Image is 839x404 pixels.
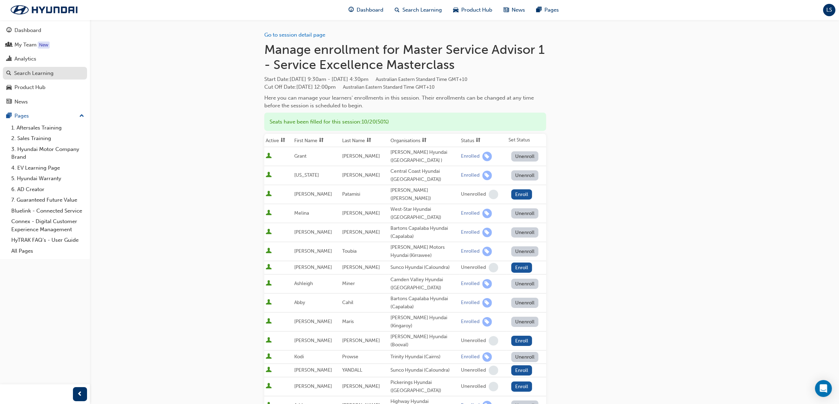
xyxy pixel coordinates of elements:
span: car-icon [454,6,459,14]
span: [PERSON_NAME] [294,191,332,197]
img: Trak [4,2,85,17]
div: Enrolled [461,172,480,179]
div: Enrolled [461,318,480,325]
div: Unenrolled [461,367,486,374]
div: Pickerings Hyundai ([GEOGRAPHIC_DATA]) [390,379,458,394]
div: [PERSON_NAME] Hyundai (Kingaroy) [390,314,458,330]
a: HyTRAK FAQ's - User Guide [8,235,87,246]
span: Prowse [342,354,358,360]
a: search-iconSearch Learning [389,3,448,17]
a: 1. Aftersales Training [8,122,87,133]
span: [PERSON_NAME] [342,153,380,159]
th: Toggle SortBy [293,134,341,147]
span: User is active [266,153,272,160]
div: Enrolled [461,210,480,217]
span: learningRecordVerb_NONE-icon [489,263,498,272]
span: User is active [266,337,272,344]
span: User is active [266,210,272,217]
span: learningRecordVerb_ENROLL-icon [482,352,492,362]
button: Enroll [511,365,532,375]
span: news-icon [6,99,12,105]
button: LS [823,4,835,16]
th: Toggle SortBy [264,134,293,147]
span: prev-icon [78,390,83,399]
span: [PERSON_NAME] [342,383,380,389]
span: Maris [342,318,354,324]
span: Miner [342,280,355,286]
span: car-icon [6,84,12,91]
button: Enroll [511,381,532,392]
button: Unenroll [511,298,539,308]
div: Pages [14,112,29,120]
button: Pages [3,109,87,122]
span: News [512,6,525,14]
span: Abby [294,299,305,305]
a: Go to session detail page [264,32,325,38]
span: [PERSON_NAME] [294,248,332,254]
span: [PERSON_NAME] [342,264,380,270]
span: [PERSON_NAME] [342,210,380,216]
span: [PERSON_NAME] [294,229,332,235]
a: All Pages [8,246,87,257]
span: pages-icon [537,6,542,14]
span: Kodi [294,354,304,360]
div: Open Intercom Messenger [815,380,832,397]
button: Unenroll [511,208,539,219]
a: 4. EV Learning Page [8,163,87,173]
a: Bluelink - Connected Service [8,206,87,216]
span: learningRecordVerb_NONE-icon [489,190,498,199]
span: learningRecordVerb_NONE-icon [489,366,498,375]
div: Dashboard [14,26,41,34]
div: Sunco Hyundai (Caloundra) [390,366,458,374]
span: User is active [266,280,272,287]
button: Unenroll [511,279,539,289]
div: Camden Valley Hyundai ([GEOGRAPHIC_DATA]) [390,276,458,292]
div: Unenrolled [461,337,486,344]
div: Search Learning [14,69,54,77]
span: Cut Off Date : [DATE] 12:00pm [264,84,434,90]
a: 7. Guaranteed Future Value [8,195,87,206]
span: guage-icon [349,6,354,14]
div: [PERSON_NAME] Motors Hyundai (Kirrawee) [390,244,458,259]
a: pages-iconPages [531,3,565,17]
button: Enroll [511,263,532,273]
div: Enrolled [461,248,480,255]
span: sorting-icon [476,138,481,144]
div: News [14,98,28,106]
span: Australian Eastern Standard Time GMT+10 [343,84,434,90]
span: Pages [545,6,559,14]
div: Seats have been filled for this session : 10 / 20 ( 50% ) [264,113,546,131]
button: Unenroll [511,170,539,181]
span: chart-icon [6,56,12,62]
span: [PERSON_NAME] [294,264,332,270]
span: sorting-icon [366,138,371,144]
a: news-iconNews [498,3,531,17]
span: [US_STATE] [294,172,319,178]
span: User is active [266,353,272,360]
div: [PERSON_NAME] Hyundai ([GEOGRAPHIC_DATA] ) [390,149,458,164]
span: learningRecordVerb_ENROLL-icon [482,247,492,256]
span: Start Date : [264,75,546,83]
a: Connex - Digital Customer Experience Management [8,216,87,235]
a: car-iconProduct Hub [448,3,498,17]
span: learningRecordVerb_ENROLL-icon [482,298,492,308]
th: Toggle SortBy [389,134,459,147]
span: guage-icon [6,27,12,34]
div: Enrolled [461,299,480,306]
span: Toubia [342,248,357,254]
div: Bartons Capalaba Hyundai (Capalaba) [390,295,458,311]
a: 3. Hyundai Motor Company Brand [8,144,87,163]
div: Unenrolled [461,264,486,271]
span: User is active [266,318,272,325]
span: [PERSON_NAME] [342,172,380,178]
a: Search Learning [3,67,87,80]
div: Sunco Hyundai (Caloundra) [390,264,458,272]
button: Unenroll [511,246,539,257]
div: Bartons Capalaba Hyundai (Capalaba) [390,225,458,240]
span: [PERSON_NAME] [294,383,332,389]
th: Toggle SortBy [459,134,507,147]
span: Melina [294,210,309,216]
a: Product Hub [3,81,87,94]
span: Product Hub [462,6,493,14]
